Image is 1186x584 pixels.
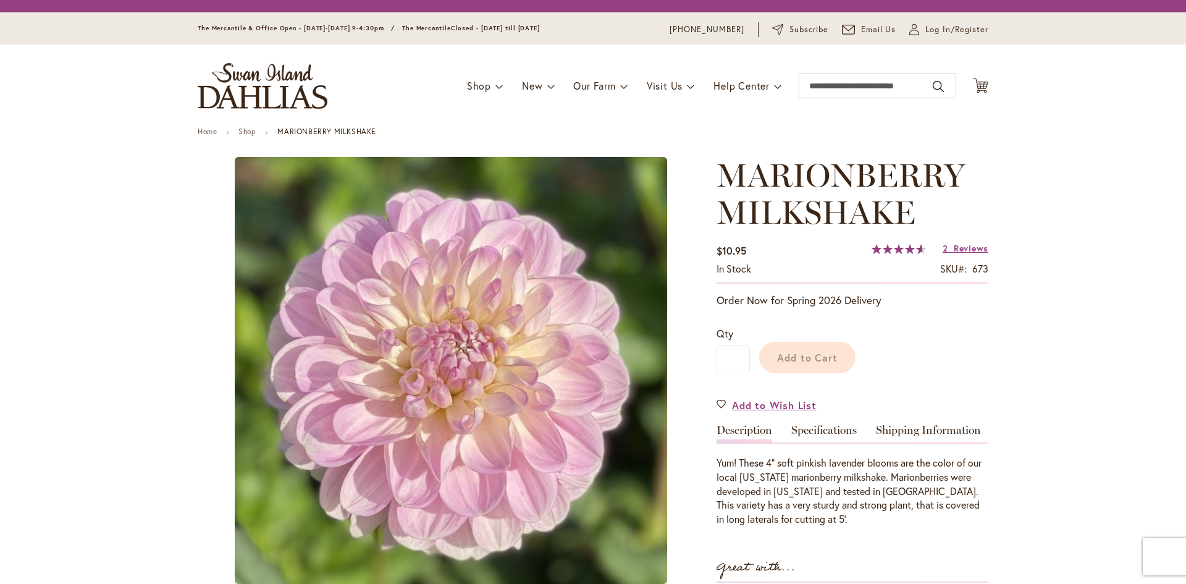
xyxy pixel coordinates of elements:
[717,398,817,412] a: Add to Wish List
[647,79,683,92] span: Visit Us
[732,398,817,412] span: Add to Wish List
[717,425,772,442] a: Description
[717,456,988,527] p: Yum! These 4" soft pinkish lavender blooms are the color of our local [US_STATE] marionberry milk...
[842,23,896,36] a: Email Us
[717,262,751,276] div: Availability
[972,262,988,276] div: 673
[940,262,967,275] strong: SKU
[872,244,926,254] div: 93%
[573,79,615,92] span: Our Farm
[791,425,857,442] a: Specifications
[717,156,965,232] span: MARIONBERRY MILKSHAKE
[277,127,376,136] strong: MARIONBERRY MILKSHAKE
[717,244,746,257] span: $10.95
[909,23,988,36] a: Log In/Register
[789,23,828,36] span: Subscribe
[717,425,988,527] div: Detailed Product Info
[713,79,770,92] span: Help Center
[238,127,256,136] a: Shop
[198,24,451,32] span: The Mercantile & Office Open - [DATE]-[DATE] 9-4:30pm / The Mercantile
[198,63,327,109] a: store logo
[235,157,667,584] img: main product photo
[467,79,491,92] span: Shop
[954,242,988,254] span: Reviews
[861,23,896,36] span: Email Us
[876,425,981,442] a: Shipping Information
[670,23,744,36] a: [PHONE_NUMBER]
[717,557,796,578] strong: Great with...
[772,23,828,36] a: Subscribe
[925,23,988,36] span: Log In/Register
[943,242,988,254] a: 2 Reviews
[717,293,988,308] p: Order Now for Spring 2026 Delivery
[717,327,733,340] span: Qty
[717,262,751,275] span: In stock
[198,127,217,136] a: Home
[943,242,948,254] span: 2
[522,79,542,92] span: New
[451,24,540,32] span: Closed - [DATE] till [DATE]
